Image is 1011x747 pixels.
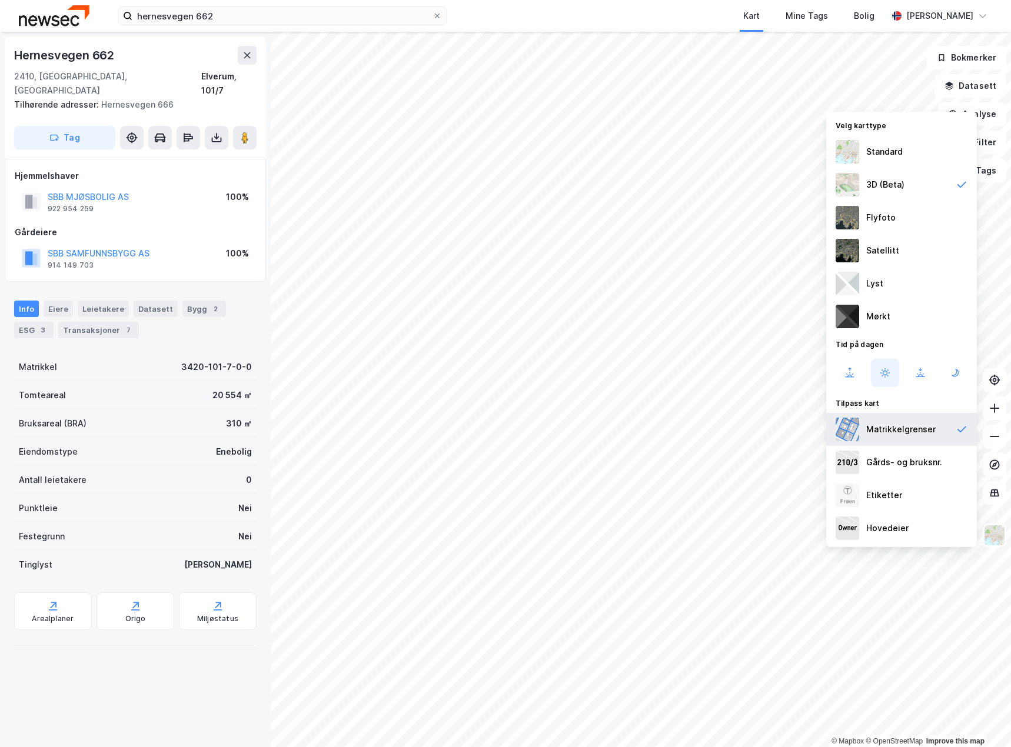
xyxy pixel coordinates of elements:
img: nCdM7BzjoCAAAAAElFTkSuQmCC [836,305,859,328]
img: luj3wr1y2y3+OchiMxRmMxRlscgabnMEmZ7DJGWxyBpucwSZnsMkZbHIGm5zBJmewyRlscgabnMEmZ7DJGWxyBpucwSZnsMkZ... [836,272,859,295]
button: Analyse [938,102,1006,126]
input: Søk på adresse, matrikkel, gårdeiere, leietakere eller personer [132,7,433,25]
div: Lyst [866,276,883,291]
div: Tinglyst [19,558,52,572]
div: Tilpass kart [826,392,977,413]
div: Flyfoto [866,211,896,225]
div: ESG [14,322,54,338]
div: Matrikkel [19,360,57,374]
img: Z [836,206,859,229]
div: Bygg [182,301,226,317]
img: majorOwner.b5e170eddb5c04bfeeff.jpeg [836,516,859,540]
img: 9k= [836,239,859,262]
div: Kart [743,9,760,23]
div: Hernesvegen 662 [14,46,117,65]
div: 3 [37,324,49,336]
div: Tid på dagen [826,333,977,354]
div: 310 ㎡ [226,416,252,431]
img: cadastreBorders.cfe08de4b5ddd52a10de.jpeg [836,418,859,441]
div: 2410, [GEOGRAPHIC_DATA], [GEOGRAPHIC_DATA] [14,69,201,98]
div: Leietakere [78,301,129,317]
div: 914 149 703 [48,261,94,270]
div: Velg karttype [826,114,977,135]
div: 2 [209,303,221,315]
img: Z [836,173,859,196]
div: Matrikkelgrenser [866,422,936,436]
div: 0 [246,473,252,487]
div: Info [14,301,39,317]
div: 7 [122,324,134,336]
div: 922 954 259 [48,204,94,214]
img: Z [836,140,859,164]
div: Tomteareal [19,388,66,402]
div: 100% [226,190,249,204]
div: Gårdeiere [15,225,256,239]
div: [PERSON_NAME] [906,9,973,23]
div: Datasett [134,301,178,317]
div: Satellitt [866,244,899,258]
div: Eiere [44,301,73,317]
iframe: Chat Widget [952,691,1011,747]
img: Z [983,524,1006,546]
button: Filter [950,131,1006,154]
div: Origo [125,614,146,623]
button: Datasett [934,74,1006,98]
div: 3420-101-7-0-0 [181,360,252,374]
button: Tags [952,159,1006,182]
div: Miljøstatus [197,614,238,623]
div: Elverum, 101/7 [201,69,257,98]
img: newsec-logo.f6e21ccffca1b3a03d2d.png [19,5,89,26]
div: Hovedeier [866,521,909,535]
div: Mørkt [866,309,890,324]
img: cadastreKeys.547ab17ec502f5a4ef2b.jpeg [836,451,859,474]
a: OpenStreetMap [866,737,923,745]
div: Etiketter [866,488,902,502]
div: Eiendomstype [19,445,78,459]
div: Standard [866,145,903,159]
div: Kontrollprogram for chat [952,691,1011,747]
div: Hernesvegen 666 [14,98,247,112]
div: 3D (Beta) [866,178,904,192]
div: Enebolig [216,445,252,459]
button: Bokmerker [927,46,1006,69]
div: Arealplaner [32,614,74,623]
div: 20 554 ㎡ [212,388,252,402]
div: Festegrunn [19,529,65,543]
span: Tilhørende adresser: [14,99,101,109]
div: Bolig [854,9,874,23]
div: Nei [238,529,252,543]
div: [PERSON_NAME] [184,558,252,572]
div: Mine Tags [786,9,828,23]
a: Mapbox [832,737,864,745]
div: Hjemmelshaver [15,169,256,183]
div: 100% [226,246,249,261]
a: Improve this map [926,737,985,745]
div: Bruksareal (BRA) [19,416,87,431]
div: Gårds- og bruksnr. [866,455,942,469]
div: Punktleie [19,501,58,515]
div: Antall leietakere [19,473,87,487]
img: Z [836,483,859,507]
div: Nei [238,501,252,515]
div: Transaksjoner [58,322,139,338]
button: Tag [14,126,115,149]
